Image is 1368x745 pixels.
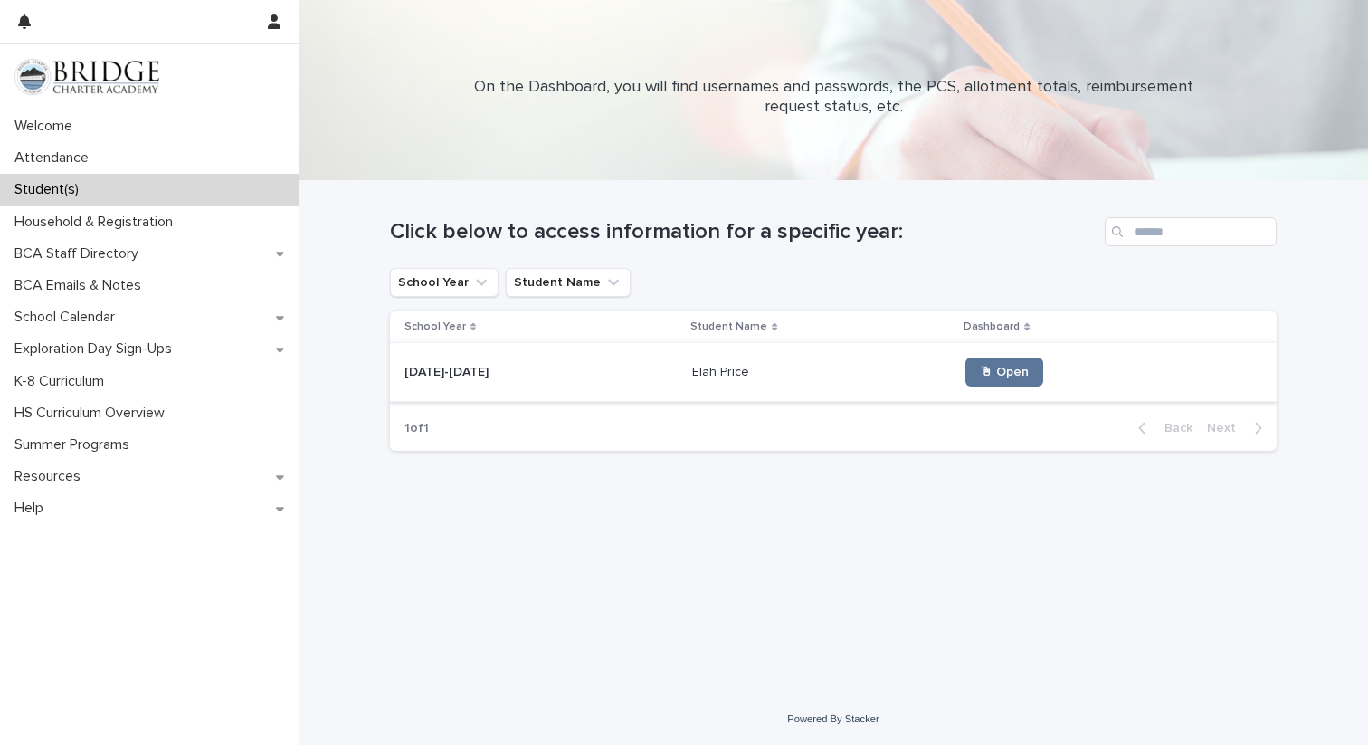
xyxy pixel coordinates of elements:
p: Exploration Day Sign-Ups [7,340,186,358]
p: Welcome [7,118,87,135]
button: Next [1200,420,1277,436]
button: Back [1124,420,1200,436]
p: School Calendar [7,309,129,326]
p: K-8 Curriculum [7,373,119,390]
span: Back [1154,422,1192,435]
p: HS Curriculum Overview [7,405,179,422]
span: Next [1207,422,1247,435]
p: BCA Staff Directory [7,245,153,263]
p: BCA Emails & Notes [7,277,156,294]
button: Student Name [506,268,631,297]
p: Student Name [690,317,767,337]
p: Resources [7,468,95,485]
p: 1 of 1 [390,406,443,451]
p: [DATE]-[DATE] [404,361,492,380]
a: 🖱 Open [965,358,1043,387]
button: School Year [390,268,499,297]
p: On the Dashboard, you will find usernames and passwords, the PCS, allotment totals, reimbursement... [471,78,1195,117]
h1: Click below to access information for a specific year: [390,219,1097,245]
span: 🖱 Open [980,366,1029,378]
p: School Year [404,317,466,337]
p: Help [7,500,58,517]
p: Elah Price [692,361,753,380]
p: Attendance [7,149,103,167]
input: Search [1105,217,1277,246]
img: V1C1m3IdTEidaUdm9Hs0 [14,59,159,95]
p: Student(s) [7,181,93,198]
a: Powered By Stacker [787,713,879,724]
p: Summer Programs [7,436,144,454]
tr: [DATE]-[DATE][DATE]-[DATE] Elah PriceElah Price 🖱 Open [390,343,1277,402]
p: Dashboard [964,317,1020,337]
p: Household & Registration [7,214,187,231]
